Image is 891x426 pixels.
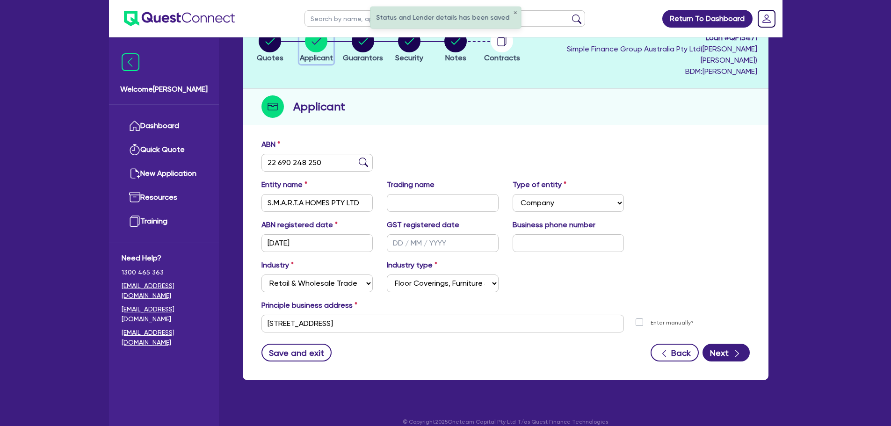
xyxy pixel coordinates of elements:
img: quest-connect-logo-blue [124,11,235,26]
button: Applicant [299,29,333,64]
button: Security [395,29,424,64]
img: training [129,216,140,227]
img: quick-quote [129,144,140,155]
img: abn-lookup icon [359,158,368,167]
a: Dropdown toggle [754,7,779,31]
span: Guarantors [343,53,383,62]
button: Guarantors [342,29,384,64]
label: Industry [261,260,294,271]
button: Contracts [484,29,521,64]
img: step-icon [261,95,284,118]
a: [EMAIL_ADDRESS][DOMAIN_NAME] [122,281,206,301]
span: 1300 465 363 [122,267,206,277]
span: Contracts [484,53,520,62]
span: Notes [445,53,466,62]
h2: Applicant [293,98,345,115]
label: GST registered date [387,219,459,231]
a: [EMAIL_ADDRESS][DOMAIN_NAME] [122,328,206,347]
span: Simple Finance Group Australia Pty Ltd ( [PERSON_NAME] [PERSON_NAME] ) [567,44,757,65]
img: new-application [129,168,140,179]
a: [EMAIL_ADDRESS][DOMAIN_NAME] [122,304,206,324]
label: Type of entity [513,179,566,190]
button: Save and exit [261,344,332,361]
a: Dashboard [122,114,206,138]
label: Entity name [261,179,307,190]
span: Security [395,53,423,62]
input: Search by name, application ID or mobile number... [304,10,585,27]
label: Trading name [387,179,435,190]
a: Quick Quote [122,138,206,162]
label: ABN registered date [261,219,338,231]
img: icon-menu-close [122,53,139,71]
span: BDM: [PERSON_NAME] [528,66,757,77]
div: Status and Lender details has been saved [370,7,521,28]
img: resources [129,192,140,203]
label: ABN [261,139,280,150]
a: Return To Dashboard [662,10,753,28]
button: Quotes [256,29,284,64]
p: © Copyright 2025 Oneteam Capital Pty Ltd T/as Quest Finance Technologies [236,418,775,426]
a: New Application [122,162,206,186]
span: Loan # QF15471 [528,32,757,43]
span: Applicant [300,53,333,62]
span: Welcome [PERSON_NAME] [120,84,208,95]
label: Enter manually? [651,318,694,327]
a: Training [122,209,206,233]
input: DD / MM / YYYY [261,234,373,252]
label: Principle business address [261,300,357,311]
label: Industry type [387,260,437,271]
button: Back [651,344,699,361]
button: Notes [444,29,467,64]
button: ✕ [513,11,517,15]
input: DD / MM / YYYY [387,234,499,252]
label: Business phone number [513,219,595,231]
span: Need Help? [122,253,206,264]
button: Next [703,344,750,361]
span: Quotes [257,53,283,62]
a: Resources [122,186,206,209]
